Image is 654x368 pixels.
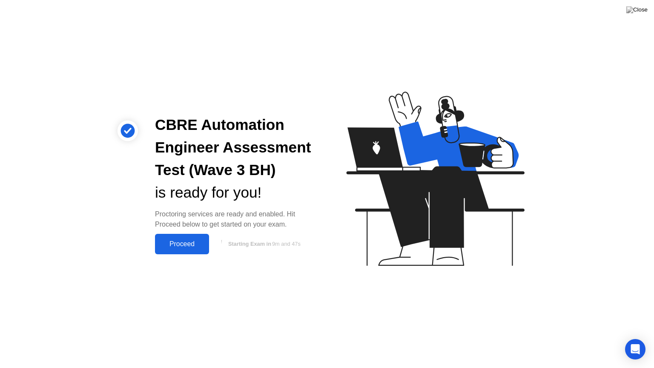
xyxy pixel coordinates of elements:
img: Close [626,6,648,13]
button: Starting Exam in9m and 47s [213,236,313,252]
button: Proceed [155,234,209,254]
div: is ready for you! [155,181,313,204]
span: 9m and 47s [272,241,301,247]
div: CBRE Automation Engineer Assessment Test (Wave 3 BH) [155,114,313,181]
div: Proceed [158,240,207,248]
div: Proctoring services are ready and enabled. Hit Proceed below to get started on your exam. [155,209,313,230]
div: Open Intercom Messenger [625,339,645,359]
